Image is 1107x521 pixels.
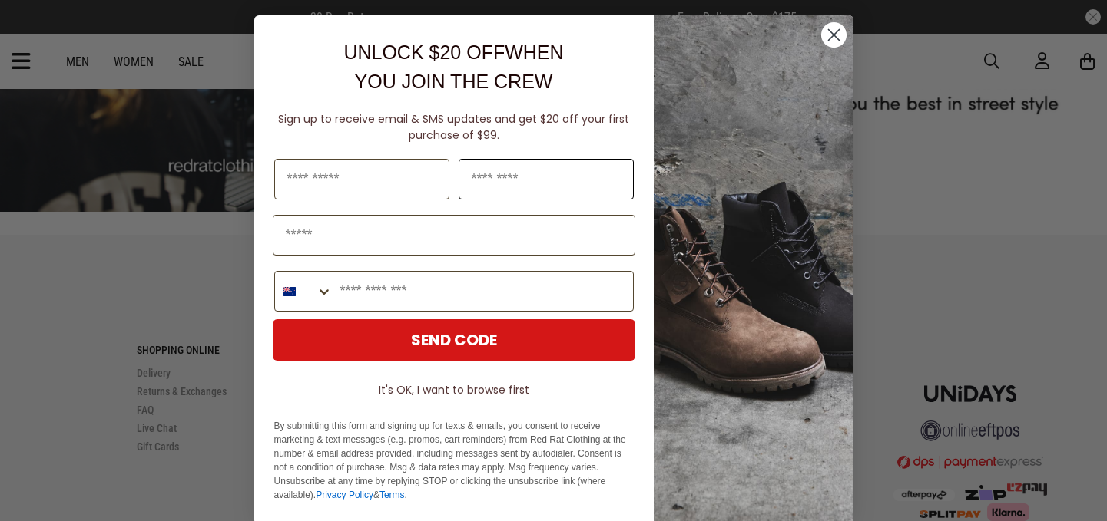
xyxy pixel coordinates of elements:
span: WHEN [505,41,563,63]
button: Open LiveChat chat widget [12,6,58,52]
span: Sign up to receive email & SMS updates and get $20 off your first purchase of $99. [278,111,629,143]
span: UNLOCK $20 OFF [343,41,505,63]
p: By submitting this form and signing up for texts & emails, you consent to receive marketing & tex... [274,419,634,502]
span: YOU JOIN THE CREW [355,71,553,92]
img: New Zealand [283,285,296,298]
a: Privacy Policy [316,490,373,500]
a: Terms [379,490,405,500]
button: Close dialog [820,21,847,48]
button: SEND CODE [273,319,635,361]
input: Email [273,215,635,256]
button: Search Countries [275,272,333,311]
button: It's OK, I want to browse first [273,376,635,404]
input: First Name [274,159,449,199]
